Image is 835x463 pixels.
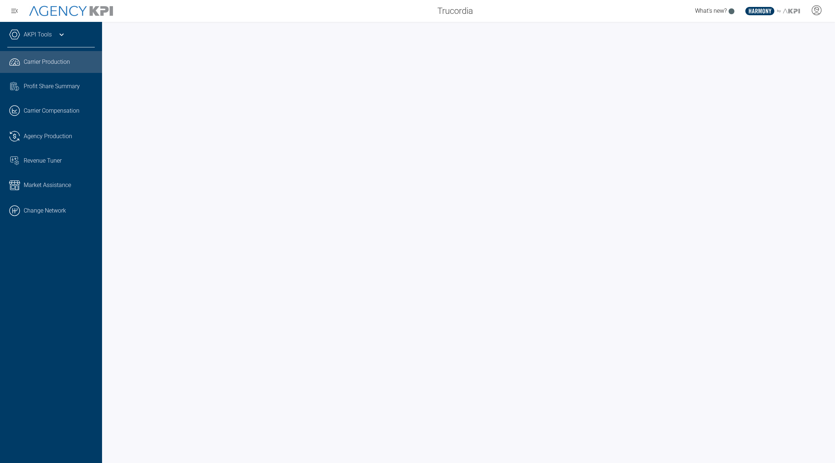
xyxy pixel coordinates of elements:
span: Market Assistance [24,181,71,190]
span: Carrier Compensation [24,106,79,115]
span: Trucordia [437,4,473,17]
span: Profit Share Summary [24,82,80,91]
span: Agency Production [24,132,72,141]
span: Revenue Tuner [24,156,62,165]
a: AKPI Tools [24,30,52,39]
span: Carrier Production [24,58,70,66]
img: AgencyKPI [29,6,113,16]
span: What's new? [695,7,727,14]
